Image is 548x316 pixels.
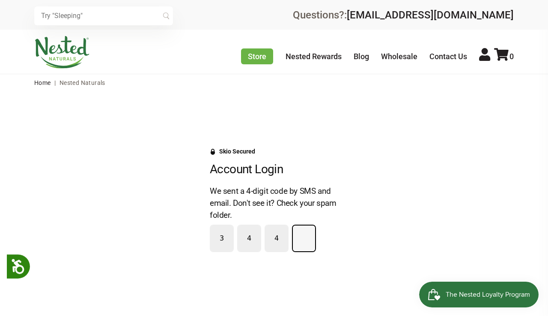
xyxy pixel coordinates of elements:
iframe: Button to open loyalty program pop-up [419,282,539,307]
input: Please enter your pin code [211,226,233,251]
span: 0 [509,52,514,61]
a: Wholesale [381,52,417,61]
a: Store [241,48,273,64]
a: Contact Us [429,52,467,61]
div: Skio Secured [219,148,255,155]
input: Try "Sleeping" [34,6,173,25]
span: | [52,79,58,86]
h2: Account Login [210,162,338,177]
span: We sent a 4-digit code by SMS and email. Don't see it? Check your spam folder. [210,186,337,220]
a: Home [34,79,51,86]
input: Please enter your pin code [238,226,260,251]
input: Please enter your pin code [293,226,315,251]
input: Please enter your pin code [265,226,288,251]
div: Questions?: [293,10,514,20]
svg: Security [210,149,216,155]
a: 0 [494,52,514,61]
img: Nested Naturals [34,36,90,69]
nav: breadcrumbs [34,74,514,91]
a: Skio Secured [210,148,255,162]
span: Nested Naturals [60,79,105,86]
a: Blog [354,52,369,61]
a: Nested Rewards [286,52,342,61]
a: [EMAIL_ADDRESS][DOMAIN_NAME] [347,9,514,21]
